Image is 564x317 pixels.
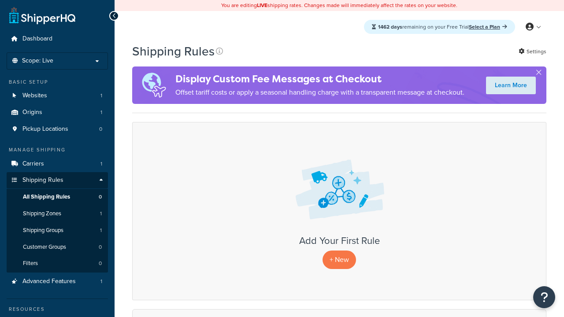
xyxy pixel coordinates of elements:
[23,193,70,201] span: All Shipping Rules
[486,77,536,94] a: Learn More
[22,92,47,100] span: Websites
[7,239,108,255] li: Customer Groups
[7,273,108,290] li: Advanced Features
[100,92,102,100] span: 1
[23,243,66,251] span: Customer Groups
[7,189,108,205] li: All Shipping Rules
[100,109,102,116] span: 1
[7,146,108,154] div: Manage Shipping
[469,23,507,31] a: Select a Plan
[7,31,108,47] a: Dashboard
[99,193,102,201] span: 0
[364,20,515,34] div: remaining on your Free Trial
[378,23,402,31] strong: 1462 days
[132,43,215,60] h1: Shipping Rules
[7,239,108,255] a: Customer Groups 0
[23,260,38,267] span: Filters
[323,251,356,269] p: + New
[7,172,108,188] a: Shipping Rules
[22,278,76,285] span: Advanced Features
[7,206,108,222] li: Shipping Zones
[7,156,108,172] li: Carriers
[23,210,61,217] span: Shipping Zones
[519,45,546,58] a: Settings
[175,72,464,86] h4: Display Custom Fee Messages at Checkout
[22,57,53,65] span: Scope: Live
[257,1,267,9] b: LIVE
[7,222,108,239] li: Shipping Groups
[22,160,44,168] span: Carriers
[7,255,108,272] li: Filters
[7,156,108,172] a: Carriers 1
[99,243,102,251] span: 0
[7,78,108,86] div: Basic Setup
[7,104,108,121] a: Origins 1
[141,236,537,246] h3: Add Your First Rule
[23,227,63,234] span: Shipping Groups
[100,160,102,168] span: 1
[175,86,464,99] p: Offset tariff costs or apply a seasonal handling charge with a transparent message at checkout.
[22,125,68,133] span: Pickup Locations
[22,109,42,116] span: Origins
[7,306,108,313] div: Resources
[7,189,108,205] a: All Shipping Rules 0
[7,222,108,239] a: Shipping Groups 1
[7,104,108,121] li: Origins
[7,273,108,290] a: Advanced Features 1
[22,35,52,43] span: Dashboard
[7,206,108,222] a: Shipping Zones 1
[99,260,102,267] span: 0
[22,177,63,184] span: Shipping Rules
[533,286,555,308] button: Open Resource Center
[100,278,102,285] span: 1
[100,227,102,234] span: 1
[7,172,108,273] li: Shipping Rules
[7,121,108,137] li: Pickup Locations
[132,66,175,104] img: duties-banner-06bc72dcb5fe05cb3f9472aba00be2ae8eb53ab6f0d8bb03d382ba314ac3c341.png
[7,88,108,104] li: Websites
[99,125,102,133] span: 0
[9,7,75,24] a: ShipperHQ Home
[7,88,108,104] a: Websites 1
[100,210,102,217] span: 1
[7,255,108,272] a: Filters 0
[7,121,108,137] a: Pickup Locations 0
